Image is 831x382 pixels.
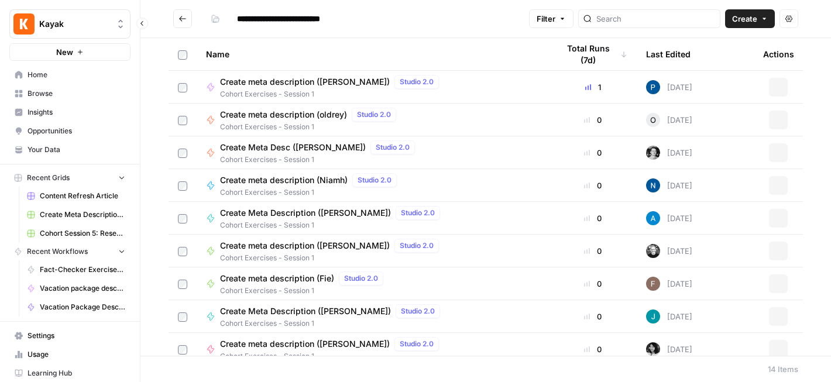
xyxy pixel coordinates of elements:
[537,13,555,25] span: Filter
[40,228,125,239] span: Cohort Session 5: Research ([PERSON_NAME])
[22,224,131,243] a: Cohort Session 5: Research ([PERSON_NAME])
[725,9,775,28] button: Create
[529,9,574,28] button: Filter
[400,339,434,349] span: Studio 2.0
[27,246,88,257] span: Recent Workflows
[22,260,131,279] a: Fact-Checker Exercises ([PERSON_NAME])
[558,343,627,355] div: 0
[646,342,660,356] img: 0w16hsb9dp3affd7irj0qqs67ma2
[206,173,540,198] a: Create meta description (Niamh)Studio 2.0Cohort Exercises - Session 1
[646,38,691,70] div: Last Edited
[220,220,445,230] span: Cohort Exercises - Session 1
[646,146,692,160] div: [DATE]
[206,75,540,99] a: Create meta description ([PERSON_NAME])Studio 2.0Cohort Exercises - Session 1
[28,349,125,360] span: Usage
[220,351,444,362] span: Cohort Exercises - Session 1
[646,244,660,258] img: a2eqamhmdthocwmr1l2lqiqck0lu
[650,114,656,126] span: O
[9,243,131,260] button: Recent Workflows
[401,306,435,316] span: Studio 2.0
[558,245,627,257] div: 0
[40,283,125,294] span: Vacation package description generator ([PERSON_NAME])
[558,180,627,191] div: 0
[9,140,131,159] a: Your Data
[27,173,70,183] span: Recent Grids
[9,84,131,103] a: Browse
[28,331,125,341] span: Settings
[28,88,125,99] span: Browse
[358,175,392,185] span: Studio 2.0
[206,140,540,165] a: Create Meta Desc ([PERSON_NAME])Studio 2.0Cohort Exercises - Session 1
[401,208,435,218] span: Studio 2.0
[558,38,627,70] div: Total Runs (7d)
[646,80,660,94] img: pl7e58t6qlk7gfgh2zr3oyga3gis
[22,279,131,298] a: Vacation package description generator ([PERSON_NAME])
[206,337,540,362] a: Create meta description ([PERSON_NAME])Studio 2.0Cohort Exercises - Session 1
[558,114,627,126] div: 0
[220,174,348,186] span: Create meta description (Niamh)
[357,109,391,120] span: Studio 2.0
[40,264,125,275] span: Fact-Checker Exercises ([PERSON_NAME])
[22,298,131,316] a: Vacation Package Description Generator ([PERSON_NAME])
[558,212,627,224] div: 0
[173,9,192,28] button: Go back
[646,178,692,192] div: [DATE]
[28,126,125,136] span: Opportunities
[22,205,131,224] a: Create Meta Description ([PERSON_NAME]) Grid
[400,77,434,87] span: Studio 2.0
[206,38,540,70] div: Name
[9,66,131,84] a: Home
[646,244,692,258] div: [DATE]
[220,338,390,350] span: Create meta description ([PERSON_NAME])
[732,13,757,25] span: Create
[206,206,540,230] a: Create Meta Description ([PERSON_NAME])Studio 2.0Cohort Exercises - Session 1
[646,211,660,225] img: o3cqybgnmipr355j8nz4zpq1mc6x
[206,239,540,263] a: Create meta description ([PERSON_NAME])Studio 2.0Cohort Exercises - Session 1
[596,13,715,25] input: Search
[763,38,794,70] div: Actions
[206,304,540,329] a: Create Meta Description ([PERSON_NAME])Studio 2.0Cohort Exercises - Session 1
[13,13,35,35] img: Kayak Logo
[9,122,131,140] a: Opportunities
[220,187,401,198] span: Cohort Exercises - Session 1
[646,113,692,127] div: [DATE]
[9,326,131,345] a: Settings
[558,147,627,159] div: 0
[220,76,390,88] span: Create meta description ([PERSON_NAME])
[220,253,444,263] span: Cohort Exercises - Session 1
[558,278,627,290] div: 0
[400,240,434,251] span: Studio 2.0
[28,144,125,155] span: Your Data
[646,211,692,225] div: [DATE]
[344,273,378,284] span: Studio 2.0
[220,285,388,296] span: Cohort Exercises - Session 1
[646,309,660,324] img: t1tavke639zaj8z079xy2f7i1bag
[220,318,445,329] span: Cohort Exercises - Session 1
[39,18,110,30] span: Kayak
[206,271,540,296] a: Create meta description (Fie)Studio 2.0Cohort Exercises - Session 1
[220,207,391,219] span: Create Meta Description ([PERSON_NAME])
[28,368,125,378] span: Learning Hub
[28,70,125,80] span: Home
[220,154,420,165] span: Cohort Exercises - Session 1
[646,277,692,291] div: [DATE]
[56,46,73,58] span: New
[220,122,401,132] span: Cohort Exercises - Session 1
[40,209,125,220] span: Create Meta Description ([PERSON_NAME]) Grid
[9,345,131,364] a: Usage
[220,240,390,252] span: Create meta description ([PERSON_NAME])
[220,89,444,99] span: Cohort Exercises - Session 1
[646,178,660,192] img: n7pe0zs00y391qjouxmgrq5783et
[220,273,334,284] span: Create meta description (Fie)
[768,363,798,375] div: 14 Items
[376,142,410,153] span: Studio 2.0
[646,342,692,356] div: [DATE]
[9,43,131,61] button: New
[646,146,660,160] img: 4vx69xode0b6rvenq8fzgxnr47hp
[558,311,627,322] div: 0
[558,81,627,93] div: 1
[22,187,131,205] a: Content Refresh Article
[220,305,391,317] span: Create Meta Description ([PERSON_NAME])
[206,108,540,132] a: Create meta description (oldrey)Studio 2.0Cohort Exercises - Session 1
[40,302,125,312] span: Vacation Package Description Generator ([PERSON_NAME])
